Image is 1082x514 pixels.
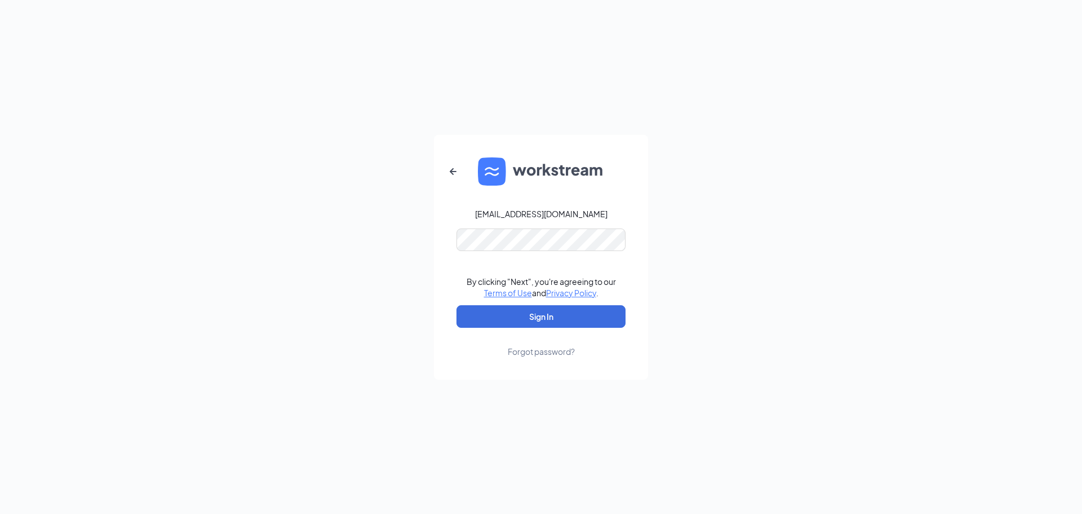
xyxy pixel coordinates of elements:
[508,328,575,357] a: Forgot password?
[546,288,596,298] a: Privacy Policy
[508,346,575,357] div: Forgot password?
[478,157,604,186] img: WS logo and Workstream text
[467,276,616,298] div: By clicking "Next", you're agreeing to our and .
[475,208,607,219] div: [EMAIL_ADDRESS][DOMAIN_NAME]
[456,305,626,328] button: Sign In
[440,158,467,185] button: ArrowLeftNew
[446,165,460,178] svg: ArrowLeftNew
[484,288,532,298] a: Terms of Use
